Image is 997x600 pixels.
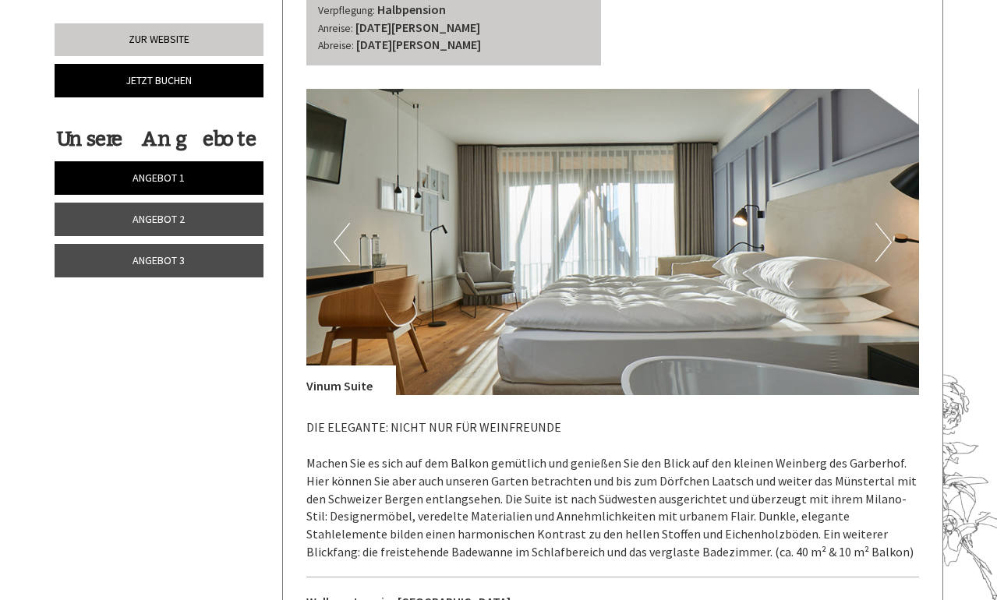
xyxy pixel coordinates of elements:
[133,171,185,185] span: Angebot 1
[133,212,185,226] span: Angebot 2
[306,418,919,561] p: DIE ELEGANTE: NICHT NUR FÜR WEINFREUNDE Machen Sie es sich auf dem Balkon gemütlich und genießen ...
[334,223,350,262] button: Previous
[377,2,446,17] b: Halbpension
[55,64,263,97] a: Jetzt buchen
[355,19,480,35] b: [DATE][PERSON_NAME]
[356,37,481,52] b: [DATE][PERSON_NAME]
[55,23,263,56] a: Zur Website
[875,223,892,262] button: Next
[133,253,185,267] span: Angebot 3
[306,89,919,395] img: image
[318,22,353,35] small: Anreise:
[306,365,396,395] div: Vinum Suite
[318,4,375,17] small: Verpflegung:
[55,125,259,154] div: Unsere Angebote
[318,39,354,52] small: Abreise:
